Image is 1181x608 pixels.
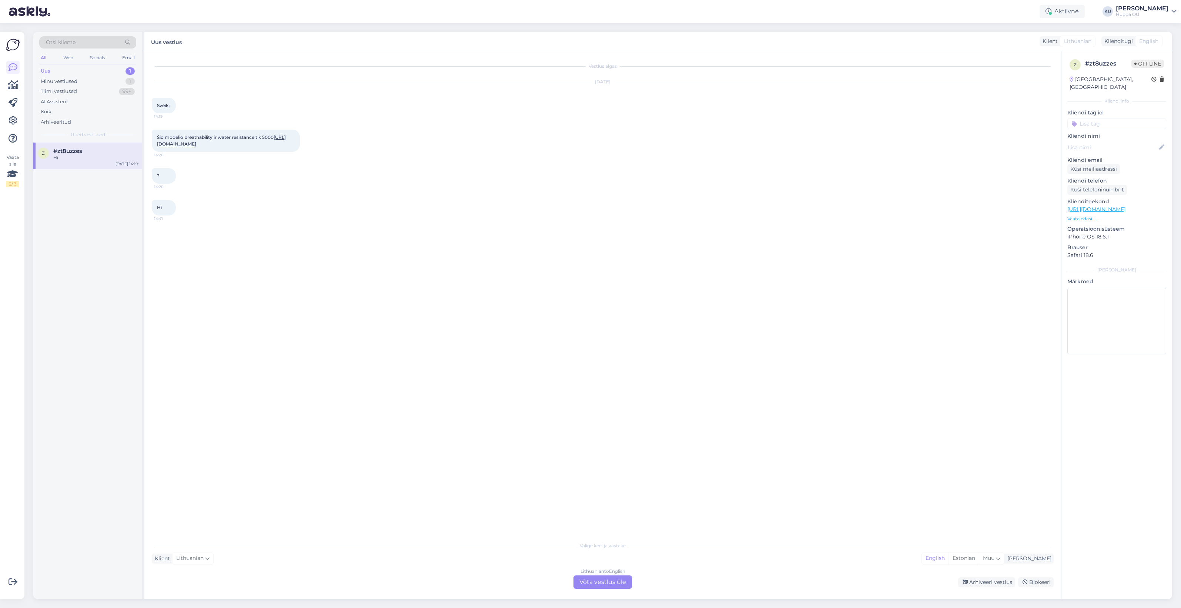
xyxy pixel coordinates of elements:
[1067,251,1166,259] p: Safari 18.6
[1103,6,1113,17] div: KU
[1139,37,1158,45] span: English
[1074,62,1077,67] span: z
[1067,244,1166,251] p: Brauser
[41,67,50,75] div: Uus
[1067,206,1125,213] a: [URL][DOMAIN_NAME]
[126,67,135,75] div: 1
[62,53,75,63] div: Web
[1067,109,1166,117] p: Kliendi tag'id
[1040,37,1058,45] div: Klient
[53,148,82,154] span: #zt8uzzes
[41,88,77,95] div: Tiimi vestlused
[1067,132,1166,140] p: Kliendi nimi
[39,53,48,63] div: All
[151,36,182,46] label: Uus vestlus
[1064,37,1091,45] span: Lithuanian
[922,553,949,564] div: English
[157,173,160,178] span: ?
[1067,267,1166,273] div: [PERSON_NAME]
[6,154,19,187] div: Vaata siia
[157,205,162,210] span: Hi
[6,38,20,52] img: Askly Logo
[176,554,204,562] span: Lithuanian
[1070,76,1151,91] div: [GEOGRAPHIC_DATA], [GEOGRAPHIC_DATA]
[1067,225,1166,233] p: Operatsioonisüsteem
[157,134,286,147] span: Šio modelio breathability ir water resistance tik 5000
[46,39,76,46] span: Otsi kliente
[1116,11,1168,17] div: Huppa OÜ
[1068,143,1158,151] input: Lisa nimi
[126,78,135,85] div: 1
[1131,60,1164,68] span: Offline
[41,108,51,116] div: Kõik
[1067,156,1166,164] p: Kliendi email
[116,161,138,167] div: [DATE] 14:19
[1018,577,1054,587] div: Blokeeri
[1067,177,1166,185] p: Kliendi telefon
[152,63,1054,70] div: Vestlus algas
[1116,6,1177,17] a: [PERSON_NAME]Huppa OÜ
[1004,555,1051,562] div: [PERSON_NAME]
[581,568,625,575] div: Lithuanian to English
[949,553,979,564] div: Estonian
[1067,98,1166,104] div: Kliendi info
[42,150,45,156] span: z
[152,78,1054,85] div: [DATE]
[1067,164,1120,174] div: Küsi meiliaadressi
[119,88,135,95] div: 99+
[1067,216,1166,222] p: Vaata edasi ...
[41,98,68,106] div: AI Assistent
[53,154,138,161] div: Hi
[154,114,182,119] span: 14:19
[1085,59,1131,68] div: # zt8uzzes
[154,216,182,221] span: 14:41
[983,555,994,561] span: Muu
[71,131,105,138] span: Uued vestlused
[157,103,171,108] span: Sveiki,
[154,152,182,158] span: 14:20
[1067,233,1166,241] p: iPhone OS 18.6.1
[152,542,1054,549] div: Valige keel ja vastake
[41,118,71,126] div: Arhiveeritud
[1067,118,1166,129] input: Lisa tag
[573,575,632,589] div: Võta vestlus üle
[1067,185,1127,195] div: Küsi telefoninumbrit
[41,78,77,85] div: Minu vestlused
[154,184,182,190] span: 14:20
[1067,278,1166,285] p: Märkmed
[1040,5,1085,18] div: Aktiivne
[6,181,19,187] div: 2 / 3
[152,555,170,562] div: Klient
[121,53,136,63] div: Email
[958,577,1015,587] div: Arhiveeri vestlus
[1116,6,1168,11] div: [PERSON_NAME]
[88,53,107,63] div: Socials
[1067,198,1166,206] p: Klienditeekond
[1101,37,1133,45] div: Klienditugi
